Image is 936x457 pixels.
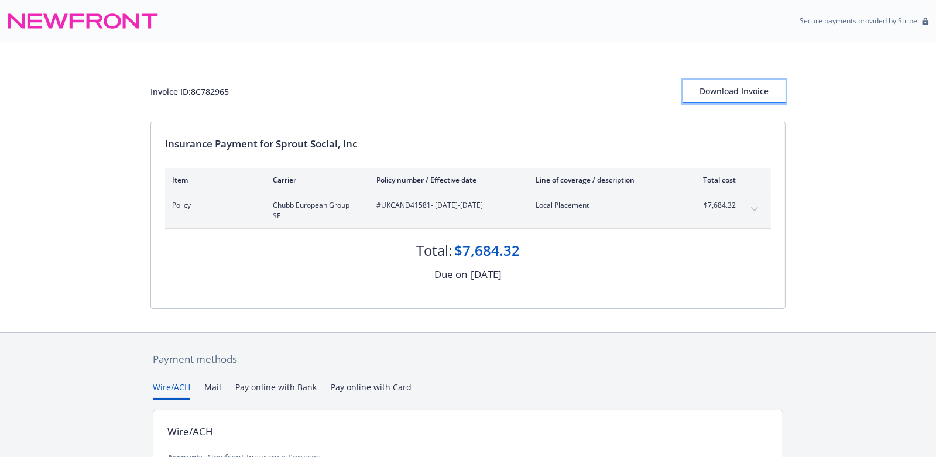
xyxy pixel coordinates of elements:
[331,381,412,400] button: Pay online with Card
[376,175,517,185] div: Policy number / Effective date
[167,424,213,439] div: Wire/ACH
[800,16,917,26] p: Secure payments provided by Stripe
[172,200,254,211] span: Policy
[683,80,786,103] button: Download Invoice
[273,200,358,221] span: Chubb European Group SE
[434,267,467,282] div: Due on
[683,80,786,102] div: Download Invoice
[471,267,502,282] div: [DATE]
[376,200,517,211] span: #UKCAND41581 - [DATE]-[DATE]
[165,193,771,228] div: PolicyChubb European Group SE#UKCAND41581- [DATE]-[DATE]Local Placement$7,684.32expand content
[165,136,771,152] div: Insurance Payment for Sprout Social, Inc
[416,240,452,260] div: Total:
[536,175,673,185] div: Line of coverage / description
[454,240,520,260] div: $7,684.32
[536,200,673,211] span: Local Placement
[204,381,221,400] button: Mail
[692,175,736,185] div: Total cost
[692,200,736,211] span: $7,684.32
[153,352,783,367] div: Payment methods
[235,381,317,400] button: Pay online with Bank
[745,200,764,219] button: expand content
[273,175,358,185] div: Carrier
[172,175,254,185] div: Item
[153,381,190,400] button: Wire/ACH
[150,85,229,98] div: Invoice ID: 8C782965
